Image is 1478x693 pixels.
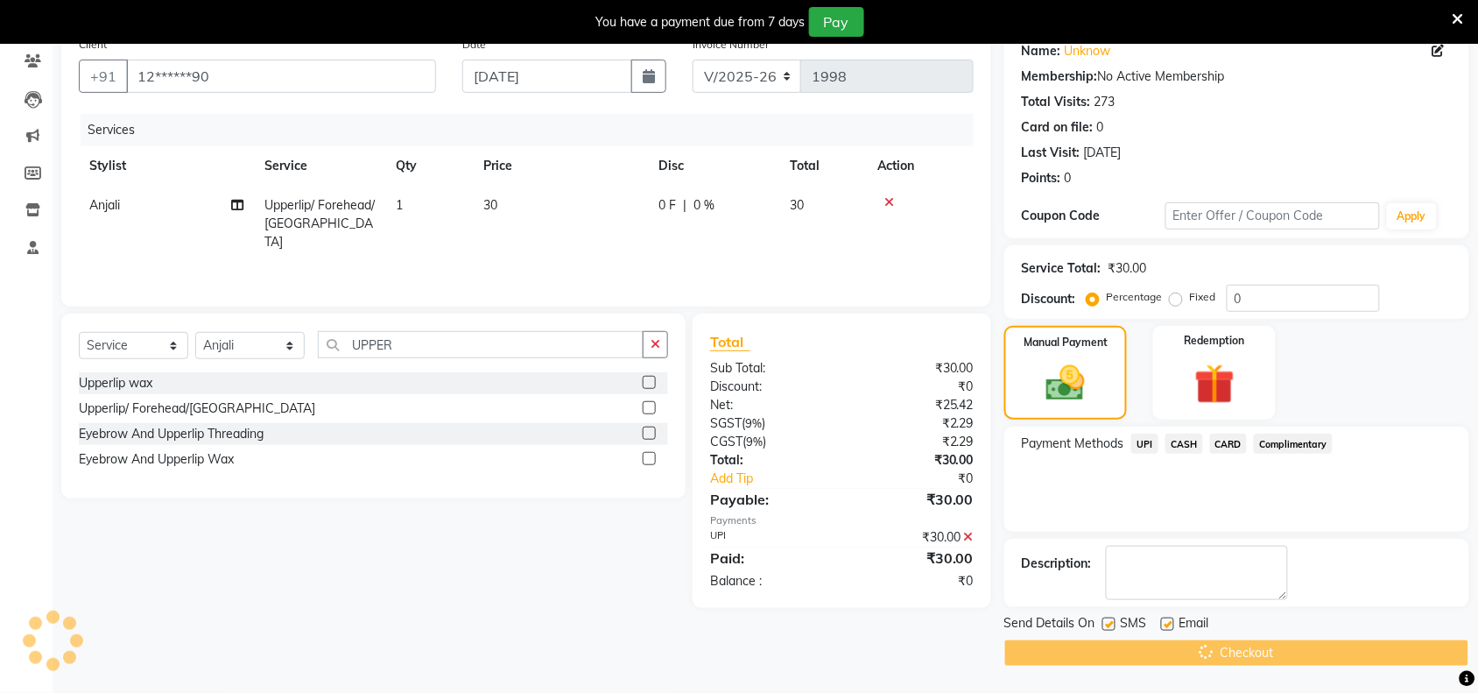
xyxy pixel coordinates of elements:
label: Fixed [1190,289,1216,305]
input: Enter Offer / Coupon Code [1165,202,1380,230]
div: ₹2.29 [841,414,987,433]
input: Search or Scan [318,331,644,358]
button: +91 [79,60,128,93]
div: Card on file: [1022,118,1094,137]
div: Eyebrow And Upperlip Threading [79,425,264,443]
div: ₹30.00 [841,489,987,510]
label: Percentage [1107,289,1163,305]
div: Upperlip/ Forehead/[GEOGRAPHIC_DATA] [79,400,315,418]
img: _cash.svg [1034,361,1097,406]
th: Total [779,146,867,186]
label: Invoice Number [693,37,769,53]
span: 30 [790,197,804,213]
div: ( ) [697,433,842,451]
span: UPI [1131,434,1158,454]
div: ₹0 [841,378,987,396]
th: Disc [648,146,779,186]
div: ₹0 [841,572,987,590]
div: Upperlip wax [79,374,152,392]
div: No Active Membership [1022,67,1452,86]
div: Payments [710,513,974,528]
span: Upperlip/ Forehead/[GEOGRAPHIC_DATA] [264,197,375,250]
th: Action [867,146,974,186]
div: Last Visit: [1022,144,1080,162]
div: Points: [1022,169,1061,187]
span: 0 F [658,196,676,215]
div: ₹30.00 [841,548,987,569]
div: ₹30.00 [1108,259,1147,278]
div: Coupon Code [1022,207,1165,225]
div: ₹30.00 [841,451,987,470]
div: 0 [1065,169,1072,187]
span: CGST [710,434,743,449]
span: 1 [396,197,403,213]
span: 0 % [693,196,714,215]
th: Service [254,146,385,186]
span: Payment Methods [1022,435,1124,453]
div: ( ) [697,414,842,433]
div: UPI [697,528,842,547]
span: SGST [710,415,742,431]
div: You have a payment due from 7 days [596,13,806,32]
div: Service Total: [1022,259,1101,278]
div: 273 [1094,93,1116,111]
span: | [683,196,686,215]
a: Add Tip [697,470,866,488]
div: Discount: [1022,290,1076,308]
div: Discount: [697,378,842,396]
input: Search by Name/Mobile/Email/Code [126,60,436,93]
div: Eyebrow And Upperlip Wax [79,450,234,469]
span: CARD [1210,434,1248,454]
label: Redemption [1185,333,1245,349]
div: Net: [697,396,842,414]
th: Price [473,146,648,186]
div: Sub Total: [697,359,842,378]
label: Manual Payment [1024,335,1108,350]
button: Pay [809,7,864,37]
span: 9% [745,416,762,430]
span: SMS [1121,614,1147,636]
div: ₹0 [866,470,987,488]
span: CASH [1165,434,1203,454]
div: Payable: [697,489,842,510]
div: ₹30.00 [841,359,987,378]
th: Qty [385,146,473,186]
div: 0 [1097,118,1104,137]
div: Balance : [697,572,842,590]
div: ₹30.00 [841,528,987,547]
a: Unknow [1065,42,1111,60]
label: Client [79,37,107,53]
span: Complimentary [1254,434,1333,454]
span: Anjali [89,197,120,213]
div: ₹25.42 [841,396,987,414]
div: ₹2.29 [841,433,987,451]
span: Send Details On [1004,614,1095,636]
div: Total: [697,451,842,470]
img: _gift.svg [1182,359,1248,409]
div: Total Visits: [1022,93,1091,111]
span: Total [710,333,750,351]
span: 9% [746,435,763,449]
div: [DATE] [1084,144,1122,162]
label: Date [462,37,486,53]
th: Stylist [79,146,254,186]
button: Apply [1387,203,1437,230]
div: Services [81,114,987,146]
div: Paid: [697,548,842,569]
span: Email [1179,614,1209,636]
span: 30 [483,197,497,213]
div: Membership: [1022,67,1098,86]
div: Description: [1022,555,1092,573]
div: Name: [1022,42,1061,60]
